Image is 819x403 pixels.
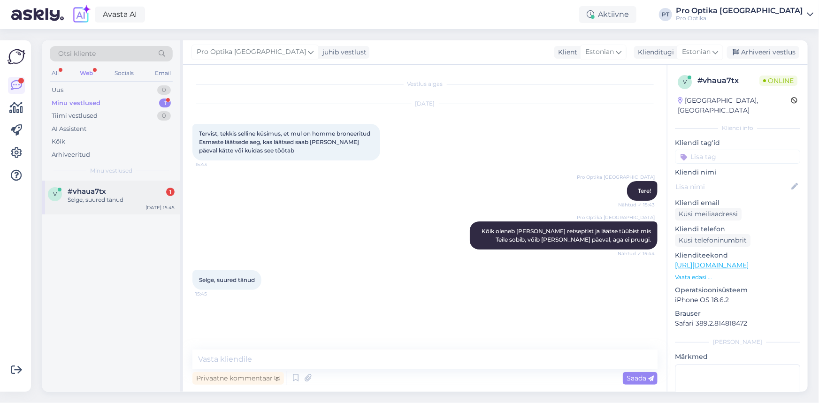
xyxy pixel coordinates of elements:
[675,261,749,269] a: [URL][DOMAIN_NAME]
[577,214,655,221] span: Pro Optika [GEOGRAPHIC_DATA]
[675,273,800,281] p: Vaata edasi ...
[52,111,98,121] div: Tiimi vestlused
[634,47,674,57] div: Klienditugi
[585,47,614,57] span: Estonian
[199,130,372,154] span: Tervist, tekkis selline küsimus, et mul on homme broneeritud Esmaste läätsede aeg, kas läätsed sa...
[675,234,750,247] div: Küsi telefoninumbrit
[319,47,367,57] div: juhib vestlust
[618,201,655,208] span: Nähtud ✓ 15:43
[577,174,655,181] span: Pro Optika [GEOGRAPHIC_DATA]
[554,47,577,57] div: Klient
[68,187,106,196] span: #vhaua7tx
[52,85,63,95] div: Uus
[627,374,654,382] span: Saada
[52,99,100,108] div: Minu vestlused
[675,285,800,295] p: Operatsioonisüsteem
[157,85,171,95] div: 0
[192,372,284,385] div: Privaatne kommentaar
[52,124,86,134] div: AI Assistent
[145,204,175,211] div: [DATE] 15:45
[579,6,636,23] div: Aktiivne
[682,47,711,57] span: Estonian
[50,67,61,79] div: All
[71,5,91,24] img: explore-ai
[153,67,173,79] div: Email
[675,338,800,346] div: [PERSON_NAME]
[95,7,145,23] a: Avasta AI
[675,295,800,305] p: iPhone OS 18.6.2
[676,7,813,22] a: Pro Optika [GEOGRAPHIC_DATA]Pro Optika
[197,47,306,57] span: Pro Optika [GEOGRAPHIC_DATA]
[78,67,95,79] div: Web
[675,182,789,192] input: Lisa nimi
[90,167,132,175] span: Minu vestlused
[675,198,800,208] p: Kliendi email
[482,228,652,243] span: Kõik oleneb [PERSON_NAME] retseptist ja läätse tüübist mis Teile sobib, võib [PERSON_NAME] päeval...
[166,188,175,196] div: 1
[675,224,800,234] p: Kliendi telefon
[759,76,797,86] span: Online
[675,251,800,260] p: Klienditeekond
[638,187,651,194] span: Tere!
[675,352,800,362] p: Märkmed
[68,196,175,204] div: Selge, suured tänud
[195,161,230,168] span: 15:43
[683,78,687,85] span: v
[52,150,90,160] div: Arhiveeritud
[199,276,255,283] span: Selge, suured tänud
[675,150,800,164] input: Lisa tag
[675,319,800,328] p: Safari 389.2.814818472
[192,99,658,108] div: [DATE]
[659,8,672,21] div: PT
[675,309,800,319] p: Brauser
[697,75,759,86] div: # vhaua7tx
[675,167,800,177] p: Kliendi nimi
[113,67,136,79] div: Socials
[53,190,57,198] span: v
[676,7,803,15] div: Pro Optika [GEOGRAPHIC_DATA]
[676,15,803,22] div: Pro Optika
[192,80,658,88] div: Vestlus algas
[58,49,96,59] span: Otsi kliente
[678,96,791,115] div: [GEOGRAPHIC_DATA], [GEOGRAPHIC_DATA]
[157,111,171,121] div: 0
[52,137,65,146] div: Kõik
[727,46,799,59] div: Arhiveeri vestlus
[618,250,655,257] span: Nähtud ✓ 15:44
[195,290,230,297] span: 15:45
[675,124,800,132] div: Kliendi info
[675,208,742,221] div: Küsi meiliaadressi
[8,48,25,66] img: Askly Logo
[675,138,800,148] p: Kliendi tag'id
[159,99,171,108] div: 1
